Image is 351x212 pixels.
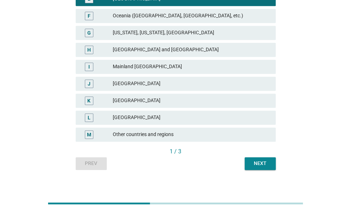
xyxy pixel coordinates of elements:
div: Oceania ([GEOGRAPHIC_DATA], [GEOGRAPHIC_DATA], etc.) [113,12,270,20]
div: 1 / 3 [76,147,276,156]
div: [GEOGRAPHIC_DATA] and [GEOGRAPHIC_DATA] [113,46,270,54]
button: Next [245,157,276,170]
div: H [87,46,91,53]
div: [GEOGRAPHIC_DATA] [113,96,270,105]
div: I [88,63,90,70]
div: Mainland [GEOGRAPHIC_DATA] [113,63,270,71]
div: J [88,80,90,87]
div: [GEOGRAPHIC_DATA] [113,79,270,88]
div: [GEOGRAPHIC_DATA] [113,113,270,122]
div: M [87,131,91,138]
div: G [87,29,91,36]
div: [US_STATE], [US_STATE], [GEOGRAPHIC_DATA] [113,29,270,37]
div: K [87,97,90,104]
div: F [88,12,90,19]
div: Other countries and regions [113,130,270,139]
div: Next [250,160,270,167]
div: L [88,114,90,121]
